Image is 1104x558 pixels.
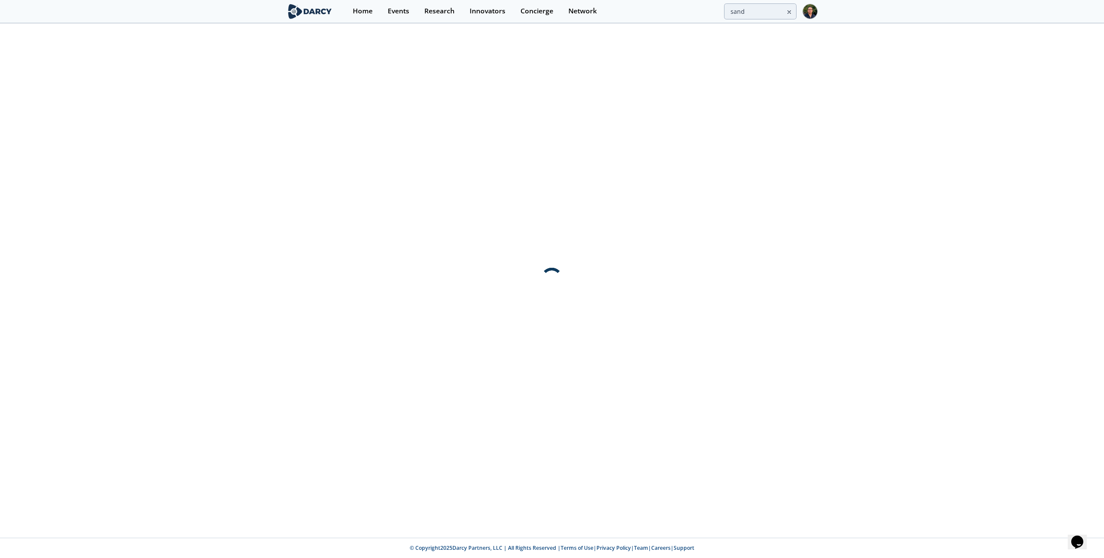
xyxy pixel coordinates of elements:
div: Concierge [521,8,553,15]
div: Events [388,8,409,15]
img: logo-wide.svg [286,4,333,19]
iframe: chat widget [1068,524,1095,549]
div: Innovators [470,8,505,15]
div: Network [568,8,597,15]
div: Research [424,8,455,15]
div: Home [353,8,373,15]
input: Advanced Search [724,3,797,19]
img: Profile [803,4,818,19]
